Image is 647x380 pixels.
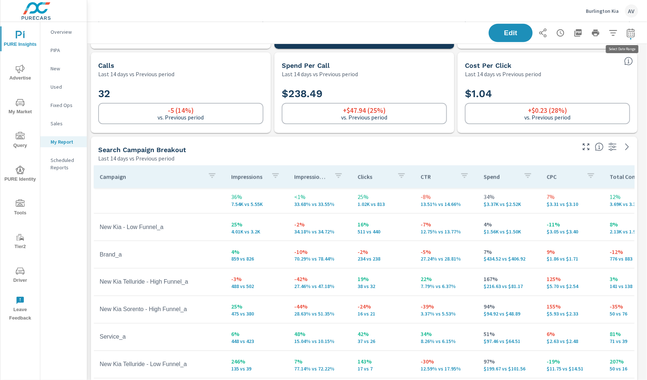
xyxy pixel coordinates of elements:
[547,311,598,317] p: $5.93 vs $2.33
[595,143,604,151] span: This is a summary of Search performance results by campaign. Each column can be sorted.
[421,247,472,256] p: -5%
[51,47,81,54] p: PIPA
[621,141,633,153] a: See more details in report
[98,70,174,78] p: Last 14 days vs Previous period
[51,28,81,36] p: Overview
[282,70,358,78] p: Last 14 days vs Previous period
[231,311,282,317] p: 475 vs 380
[3,98,38,116] span: My Market
[295,192,346,201] p: <1%
[484,275,535,284] p: 167%
[421,173,454,180] p: CTR
[465,62,511,69] h5: Cost Per Click
[0,22,40,325] div: nav menu
[421,357,472,366] p: -30%
[94,218,225,236] td: New Kia - Low Funnel_a
[231,275,282,284] p: -3%
[421,330,472,339] p: 34%
[98,146,186,154] h5: Search Campaign Breakout
[547,275,598,284] p: 125%
[547,201,598,207] p: $3.31 vs $3.10
[547,256,598,262] p: $1.86 vs $1.71
[358,247,409,256] p: -2%
[547,229,598,235] p: $3.05 vs $3.40
[231,192,282,201] p: 36%
[51,138,81,145] p: My Report
[3,132,38,150] span: Query
[358,201,409,207] p: 1,019 vs 813
[484,220,535,229] p: 4%
[94,355,225,374] td: New Kia Telluride - Low Funnel_a
[536,26,550,40] button: Share Report
[421,366,472,372] p: 12.59% vs 17.95%
[231,201,282,207] p: 7,541 vs 5,546
[547,173,581,180] p: CPC
[168,107,194,114] h6: -5 (14%)
[421,311,472,317] p: 3.37% vs 5.53%
[358,229,409,235] p: 511 vs 440
[231,302,282,311] p: 25%
[282,62,330,69] h5: Spend Per Call
[94,328,225,346] td: Service_a
[295,339,346,344] p: 15.04% vs 10.15%
[231,284,282,289] p: 488 vs 502
[547,339,598,344] p: $2.63 vs $2.48
[586,8,619,14] p: Burlington Kia
[40,100,87,111] div: Fixed Ops
[231,173,265,180] p: Impressions
[98,62,114,69] h5: Calls
[547,357,598,366] p: -19%
[231,357,282,366] p: 246%
[231,366,282,372] p: 135 vs 39
[3,31,38,49] span: PURE Insights
[484,302,535,311] p: 94%
[98,87,263,100] h2: 32
[484,311,535,317] p: $94.92 vs $48.89
[51,120,81,127] p: Sales
[358,220,409,229] p: 16%
[484,173,517,180] p: Spend
[484,201,535,207] p: $3.37K vs $2.52K
[421,229,472,235] p: 12.75% vs 13.77%
[40,63,87,74] div: New
[51,102,81,109] p: Fixed Ops
[484,366,535,372] p: $199.67 vs $101.56
[484,256,535,262] p: $434.52 vs $406.92
[295,256,346,262] p: 70.29% vs 78.44%
[40,81,87,92] div: Used
[295,357,346,366] p: 7%
[484,357,535,366] p: 97%
[547,220,598,229] p: -11%
[3,166,38,184] span: PURE Identity
[624,57,633,66] span: Average cost of each click. The calculation for this metric is: "Spend/Clicks". For example, if y...
[547,247,598,256] p: 9%
[98,154,174,163] p: Last 14 days vs Previous period
[547,284,598,289] p: $5.70 vs $2.54
[295,173,328,180] p: Impression Share
[525,114,571,121] p: vs. Previous period
[295,201,346,207] p: 33.68% vs 33.55%
[484,247,535,256] p: 7%
[295,302,346,311] p: -44%
[295,366,346,372] p: 77.14% vs 72.22%
[295,311,346,317] p: 28.63% vs 51.35%
[358,173,391,180] p: Clicks
[3,296,38,322] span: Leave Feedback
[100,173,202,180] p: Campaign
[421,201,472,207] p: 13.51% vs 14.66%
[421,302,472,311] p: -39%
[94,246,225,264] td: Brand_a
[3,267,38,285] span: Driver
[40,45,87,56] div: PIPA
[295,284,346,289] p: 27.46% vs 47.18%
[528,107,567,114] h6: +$0.23 (28%)
[465,70,541,78] p: Last 14 days vs Previous period
[358,284,409,289] p: 38 vs 32
[40,136,87,147] div: My Report
[421,192,472,201] p: -8%
[358,357,409,366] p: 143%
[421,275,472,284] p: 22%
[51,156,81,171] p: Scheduled Reports
[231,220,282,229] p: 25%
[489,24,533,42] button: Edit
